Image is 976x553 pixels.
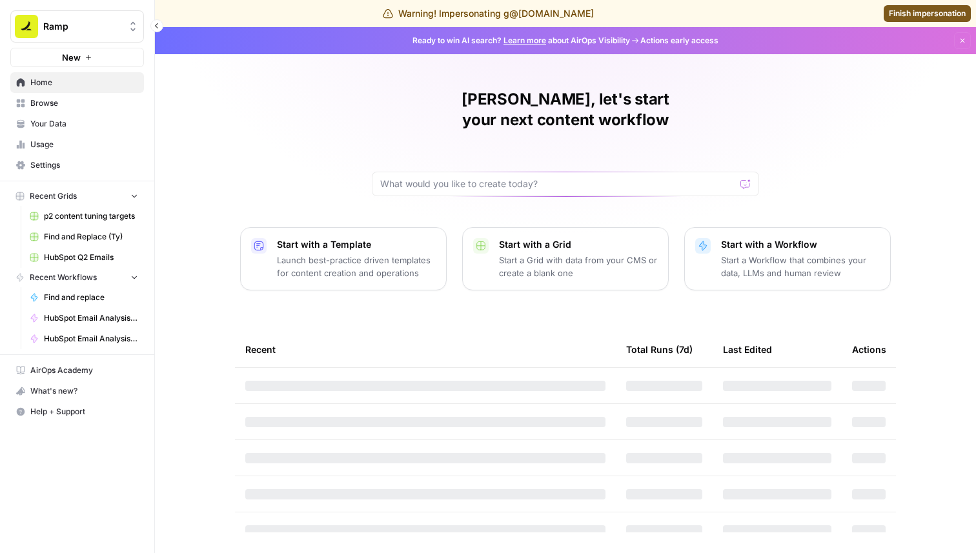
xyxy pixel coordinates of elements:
[10,401,144,422] button: Help + Support
[10,114,144,134] a: Your Data
[503,35,546,45] a: Learn more
[626,332,693,367] div: Total Runs (7d)
[10,48,144,67] button: New
[383,7,594,20] div: Warning! Impersonating g@[DOMAIN_NAME]
[30,406,138,417] span: Help + Support
[852,332,886,367] div: Actions
[640,35,718,46] span: Actions early access
[30,190,77,202] span: Recent Grids
[43,20,121,33] span: Ramp
[499,254,658,279] p: Start a Grid with data from your CMS or create a blank one
[44,231,138,243] span: Find and Replace (Ty)
[721,254,880,279] p: Start a Workflow that combines your data, LLMs and human review
[24,247,144,268] a: HubSpot Q2 Emails
[24,226,144,247] a: Find and Replace (Ty)
[10,72,144,93] a: Home
[277,254,436,279] p: Launch best-practice driven templates for content creation and operations
[30,97,138,109] span: Browse
[499,238,658,251] p: Start with a Grid
[240,227,447,290] button: Start with a TemplateLaunch best-practice driven templates for content creation and operations
[15,15,38,38] img: Ramp Logo
[10,381,144,401] button: What's new?
[44,312,138,324] span: HubSpot Email Analysis Segment - Low Performers
[721,238,880,251] p: Start with a Workflow
[44,252,138,263] span: HubSpot Q2 Emails
[889,8,966,19] span: Finish impersonation
[44,292,138,303] span: Find and replace
[30,365,138,376] span: AirOps Academy
[24,287,144,308] a: Find and replace
[24,206,144,226] a: p2 content tuning targets
[30,139,138,150] span: Usage
[24,328,144,349] a: HubSpot Email Analysis Segment
[372,89,759,130] h1: [PERSON_NAME], let's start your next content workflow
[462,227,669,290] button: Start with a GridStart a Grid with data from your CMS or create a blank one
[10,93,144,114] a: Browse
[884,5,971,22] a: Finish impersonation
[245,332,605,367] div: Recent
[10,155,144,176] a: Settings
[412,35,630,46] span: Ready to win AI search? about AirOps Visibility
[11,381,143,401] div: What's new?
[10,268,144,287] button: Recent Workflows
[44,210,138,222] span: p2 content tuning targets
[30,159,138,171] span: Settings
[30,272,97,283] span: Recent Workflows
[10,134,144,155] a: Usage
[62,51,81,64] span: New
[723,332,772,367] div: Last Edited
[684,227,891,290] button: Start with a WorkflowStart a Workflow that combines your data, LLMs and human review
[44,333,138,345] span: HubSpot Email Analysis Segment
[30,77,138,88] span: Home
[10,10,144,43] button: Workspace: Ramp
[10,360,144,381] a: AirOps Academy
[24,308,144,328] a: HubSpot Email Analysis Segment - Low Performers
[380,177,735,190] input: What would you like to create today?
[277,238,436,251] p: Start with a Template
[10,186,144,206] button: Recent Grids
[30,118,138,130] span: Your Data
